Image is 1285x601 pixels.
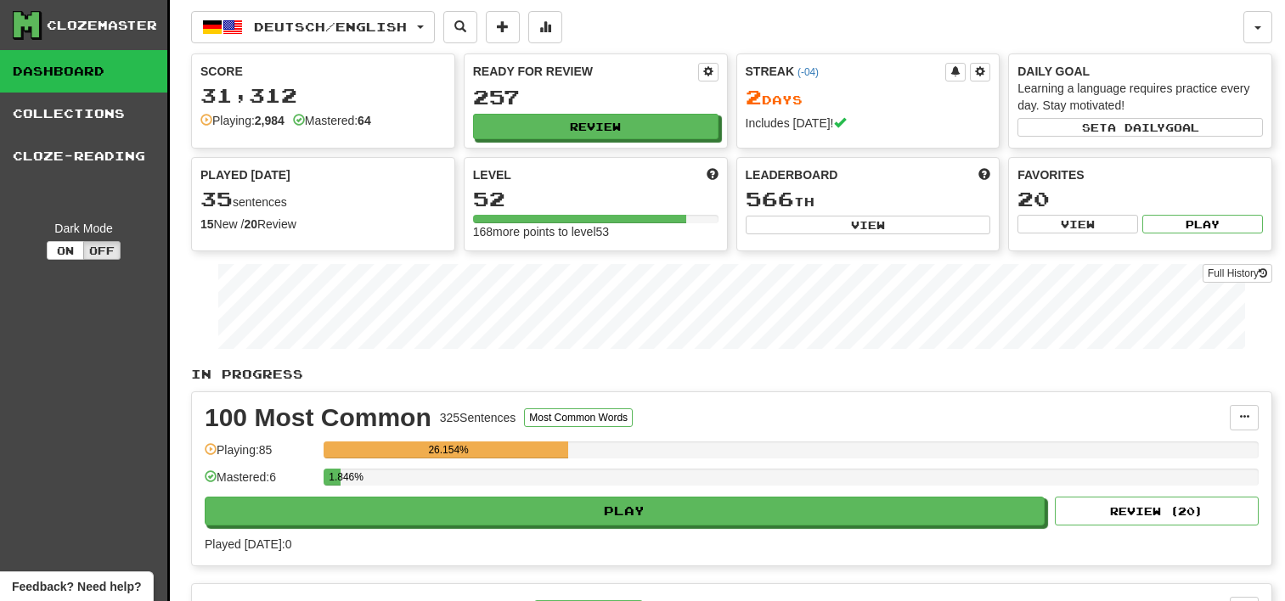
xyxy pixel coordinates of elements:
div: Dark Mode [13,220,155,237]
div: 257 [473,87,719,108]
span: Level [473,166,511,183]
span: 2 [746,85,762,109]
div: Streak [746,63,946,80]
span: This week in points, UTC [978,166,990,183]
div: 1.846% [329,469,341,486]
span: 35 [200,187,233,211]
div: Mastered: 6 [205,469,315,497]
div: Playing: [200,112,285,129]
div: Includes [DATE]! [746,115,991,132]
button: Review (20) [1055,497,1259,525]
button: Search sentences [443,11,477,43]
button: On [47,241,84,260]
button: View [746,216,991,234]
span: Leaderboard [746,166,838,183]
div: Playing: 85 [205,441,315,469]
div: 31,312 [200,85,446,106]
span: Played [DATE] [200,166,290,183]
span: Deutsch / English [254,20,407,34]
div: 168 more points to level 53 [473,223,719,240]
button: Deutsch/English [191,11,435,43]
span: Open feedback widget [12,578,141,595]
div: 52 [473,188,719,210]
div: Ready for Review [473,63,698,80]
button: Play [1142,215,1263,233]
button: Play [205,497,1045,525]
div: 100 Most Common [205,405,431,430]
a: Full History [1203,264,1272,283]
button: Off [83,241,121,260]
div: 325 Sentences [440,409,516,426]
span: 566 [746,187,794,211]
div: Learning a language requires practice every day. Stay motivated! [1017,80,1263,114]
span: a daily [1107,121,1165,133]
div: Daily Goal [1017,63,1263,80]
div: th [746,188,991,211]
button: Most Common Words [524,408,633,427]
div: Score [200,63,446,80]
div: Clozemaster [47,17,157,34]
div: Day s [746,87,991,109]
a: (-04) [797,66,819,78]
strong: 64 [358,114,371,127]
strong: 20 [244,217,257,231]
div: Mastered: [293,112,371,129]
button: View [1017,215,1138,233]
strong: 2,984 [255,114,285,127]
button: Seta dailygoal [1017,118,1263,137]
div: Favorites [1017,166,1263,183]
div: 26.154% [329,441,568,458]
div: sentences [200,188,446,211]
div: 20 [1017,188,1263,210]
button: More stats [528,11,562,43]
div: New / Review [200,216,446,233]
span: Played [DATE]: 0 [205,537,291,551]
button: Add sentence to collection [486,11,520,43]
span: Score more points to level up [707,166,719,183]
strong: 15 [200,217,214,231]
button: Review [473,114,719,139]
p: In Progress [191,366,1272,383]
